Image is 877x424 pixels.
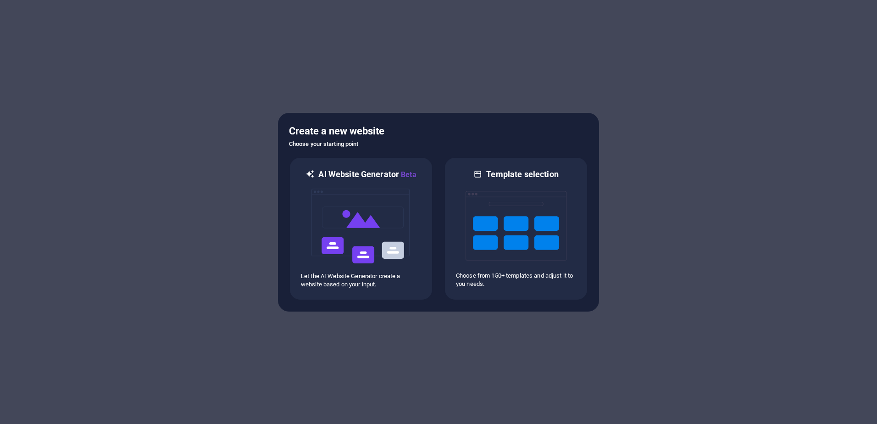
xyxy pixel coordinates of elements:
[456,272,576,288] p: Choose from 150+ templates and adjust it to you needs.
[289,157,433,301] div: AI Website GeneratorBetaaiLet the AI Website Generator create a website based on your input.
[444,157,588,301] div: Template selectionChoose from 150+ templates and adjust it to you needs.
[289,124,588,139] h5: Create a new website
[311,180,411,272] img: ai
[289,139,588,150] h6: Choose your starting point
[318,169,416,180] h6: AI Website Generator
[301,272,421,289] p: Let the AI Website Generator create a website based on your input.
[486,169,558,180] h6: Template selection
[399,170,416,179] span: Beta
